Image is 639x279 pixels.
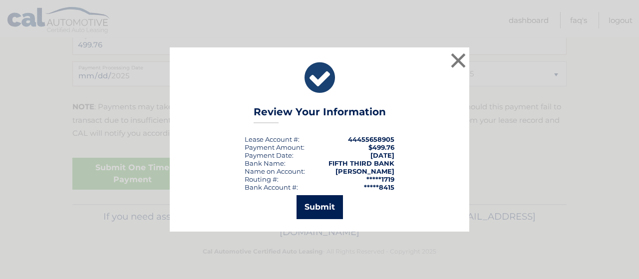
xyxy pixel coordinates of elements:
[335,167,394,175] strong: [PERSON_NAME]
[297,195,343,219] button: Submit
[254,106,386,123] h3: Review Your Information
[328,159,394,167] strong: FIFTH THIRD BANK
[245,135,300,143] div: Lease Account #:
[448,50,468,70] button: ×
[245,175,279,183] div: Routing #:
[245,151,292,159] span: Payment Date
[348,135,394,143] strong: 44455658905
[245,167,305,175] div: Name on Account:
[245,159,286,167] div: Bank Name:
[370,151,394,159] span: [DATE]
[245,143,305,151] div: Payment Amount:
[368,143,394,151] span: $499.76
[245,151,294,159] div: :
[245,183,298,191] div: Bank Account #:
